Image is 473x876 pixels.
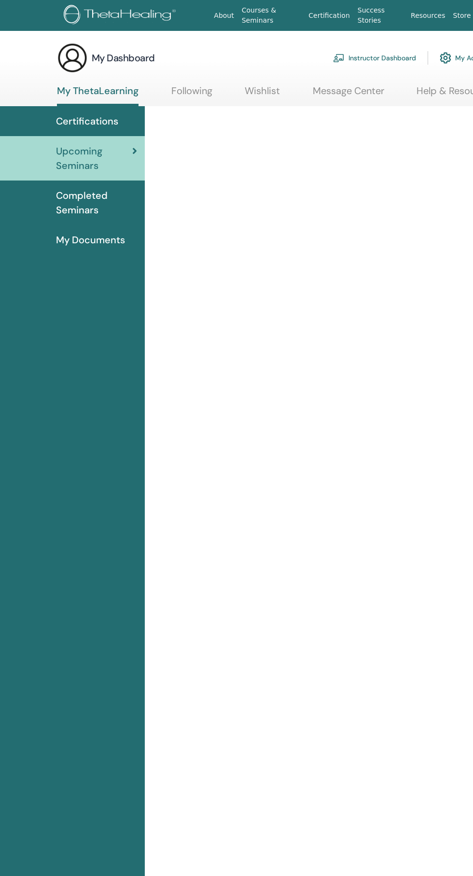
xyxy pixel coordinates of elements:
[56,144,132,173] span: Upcoming Seminars
[56,114,118,128] span: Certifications
[57,42,88,73] img: generic-user-icon.jpg
[407,7,449,25] a: Resources
[245,85,280,104] a: Wishlist
[56,188,137,217] span: Completed Seminars
[313,85,384,104] a: Message Center
[333,54,345,62] img: chalkboard-teacher.svg
[440,50,451,66] img: cog.svg
[171,85,212,104] a: Following
[64,5,179,27] img: logo.png
[354,1,407,29] a: Success Stories
[333,47,416,69] a: Instructor Dashboard
[238,1,305,29] a: Courses & Seminars
[210,7,237,25] a: About
[92,51,155,65] h3: My Dashboard
[305,7,353,25] a: Certification
[56,233,125,247] span: My Documents
[57,85,139,106] a: My ThetaLearning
